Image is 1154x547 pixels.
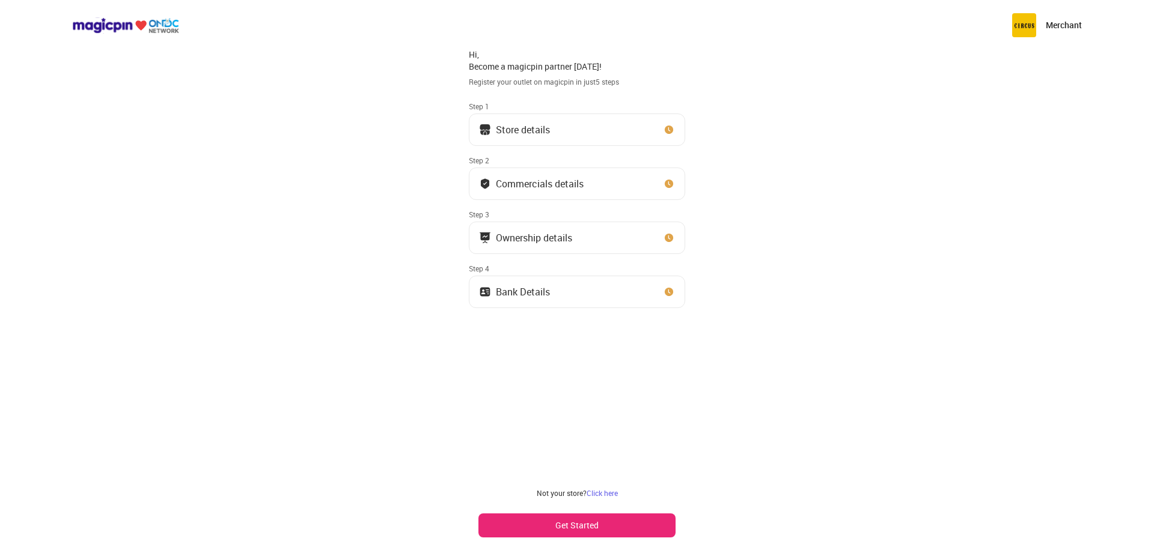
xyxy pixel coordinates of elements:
[496,127,550,133] div: Store details
[469,113,685,146] button: Store details
[469,156,685,165] div: Step 2
[469,210,685,219] div: Step 3
[663,178,675,190] img: clock_icon_new.67dbf243.svg
[663,124,675,136] img: clock_icon_new.67dbf243.svg
[469,168,685,200] button: Commercials details
[479,178,491,190] img: bank_details_tick.fdc3558c.svg
[72,17,179,34] img: ondc-logo-new-small.8a59708e.svg
[469,276,685,308] button: Bank Details
[663,286,675,298] img: clock_icon_new.67dbf243.svg
[469,101,685,111] div: Step 1
[479,232,491,244] img: commercials_icon.983f7837.svg
[469,264,685,273] div: Step 4
[479,124,491,136] img: storeIcon.9b1f7264.svg
[479,286,491,298] img: ownership_icon.37569ceb.svg
[469,49,685,72] div: Hi, Become a magicpin partner [DATE]!
[496,235,572,241] div: Ownership details
[478,513,676,537] button: Get Started
[496,181,584,187] div: Commercials details
[469,77,685,87] div: Register your outlet on magicpin in just 5 steps
[469,222,685,254] button: Ownership details
[663,232,675,244] img: clock_icon_new.67dbf243.svg
[1046,19,1082,31] p: Merchant
[537,488,587,498] span: Not your store?
[496,289,550,295] div: Bank Details
[587,488,618,498] a: Click here
[1012,13,1036,37] img: circus.b677b59b.png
